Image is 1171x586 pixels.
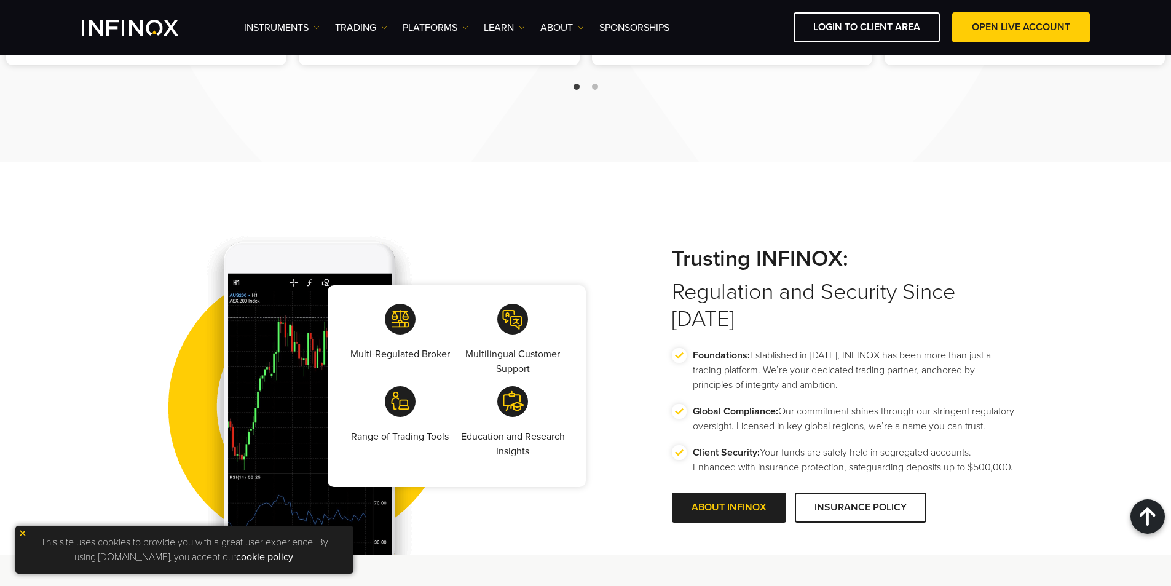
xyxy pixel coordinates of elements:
[693,404,1016,434] p: Our commitment shines through our stringent regulatory oversight. Licensed in key global regions,...
[599,20,669,35] a: SPONSORSHIPS
[22,532,347,568] p: This site uses cookies to provide you with a great user experience. By using [DOMAIN_NAME], you a...
[795,493,926,523] a: INSURANCE POLICY
[693,445,1016,475] p: Your funds are safely held in segregated accounts. Enhanced with insurance protection, safeguardi...
[459,347,567,376] p: Multilingual Customer Support
[459,429,567,459] p: Education and Research Insights
[693,349,750,362] strong: Foundations:
[592,84,598,90] span: Go to slide 2
[18,529,27,537] img: yellow close icon
[672,245,1016,333] h2: Regulation and Security Since [DATE]
[236,551,293,563] a: cookie policy
[952,12,1090,42] a: OPEN LIVE ACCOUNT
[335,20,387,35] a: TRADING
[672,493,786,523] a: ABOUT INFINOX
[693,446,760,459] strong: Client Security:
[403,20,468,35] a: PLATFORMS
[794,12,940,42] a: LOGIN TO CLIENT AREA
[484,20,525,35] a: Learn
[693,348,1016,392] p: Established in [DATE], INFINOX has been more than just a trading platform. We’re your dedicated t...
[82,20,207,36] a: INFINOX Logo
[574,84,580,90] span: Go to slide 1
[244,20,320,35] a: Instruments
[672,245,1016,272] strong: Trusting INFINOX:
[693,405,778,418] strong: Global Compliance:
[351,429,449,444] p: Range of Trading Tools
[350,347,450,362] p: Multi-Regulated Broker
[540,20,584,35] a: ABOUT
